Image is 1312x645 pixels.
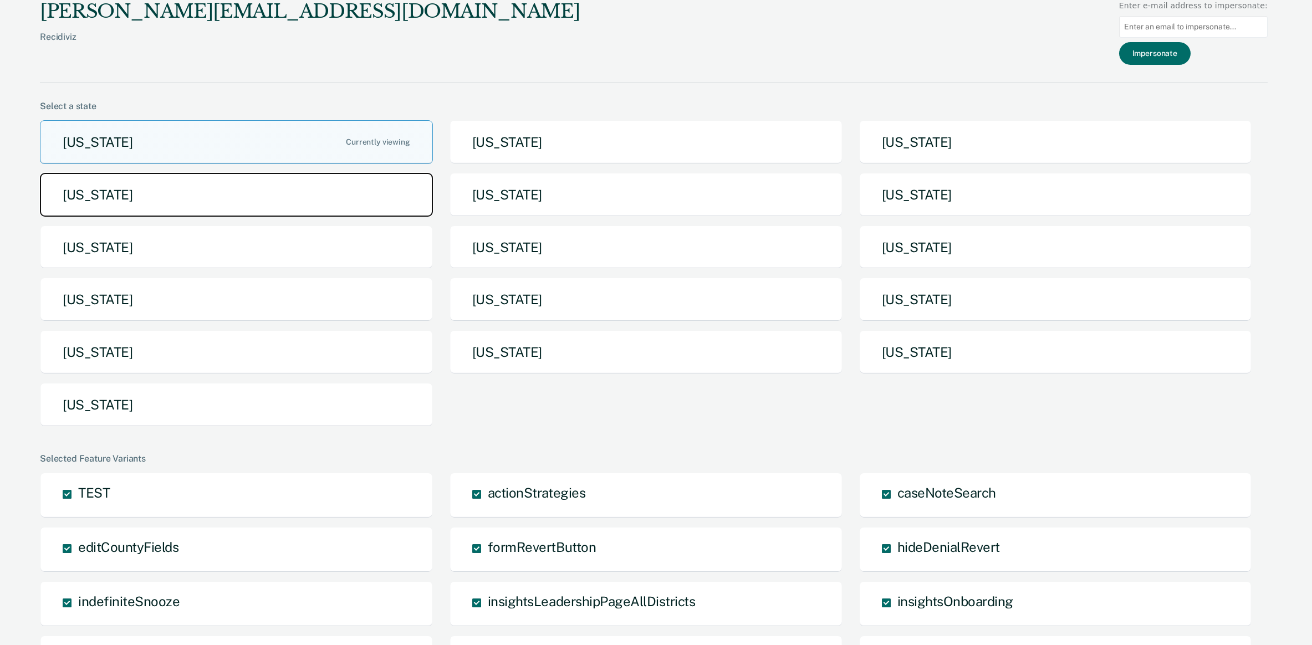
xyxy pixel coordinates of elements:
span: TEST [78,485,110,500]
button: [US_STATE] [450,173,843,217]
span: actionStrategies [488,485,585,500]
button: [US_STATE] [450,120,843,164]
button: [US_STATE] [40,330,433,374]
span: insightsOnboarding [897,593,1013,609]
button: [US_STATE] [859,278,1252,321]
div: Selected Feature Variants [40,453,1268,464]
span: formRevertButton [488,539,596,555]
span: editCountyFields [78,539,178,555]
button: [US_STATE] [450,226,843,269]
button: [US_STATE] [859,120,1252,164]
button: [US_STATE] [40,383,433,427]
button: [US_STATE] [859,173,1252,217]
button: [US_STATE] [450,278,843,321]
span: caseNoteSearch [897,485,996,500]
button: [US_STATE] [450,330,843,374]
div: Recidiviz [40,32,580,60]
button: [US_STATE] [40,278,433,321]
button: [US_STATE] [40,226,433,269]
button: [US_STATE] [40,120,433,164]
button: Impersonate [1119,42,1191,65]
button: [US_STATE] [859,226,1252,269]
input: Enter an email to impersonate... [1119,16,1268,38]
span: hideDenialRevert [897,539,1000,555]
span: indefiniteSnooze [78,593,180,609]
div: Select a state [40,101,1268,111]
span: insightsLeadershipPageAllDistricts [488,593,696,609]
button: [US_STATE] [859,330,1252,374]
button: [US_STATE] [40,173,433,217]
